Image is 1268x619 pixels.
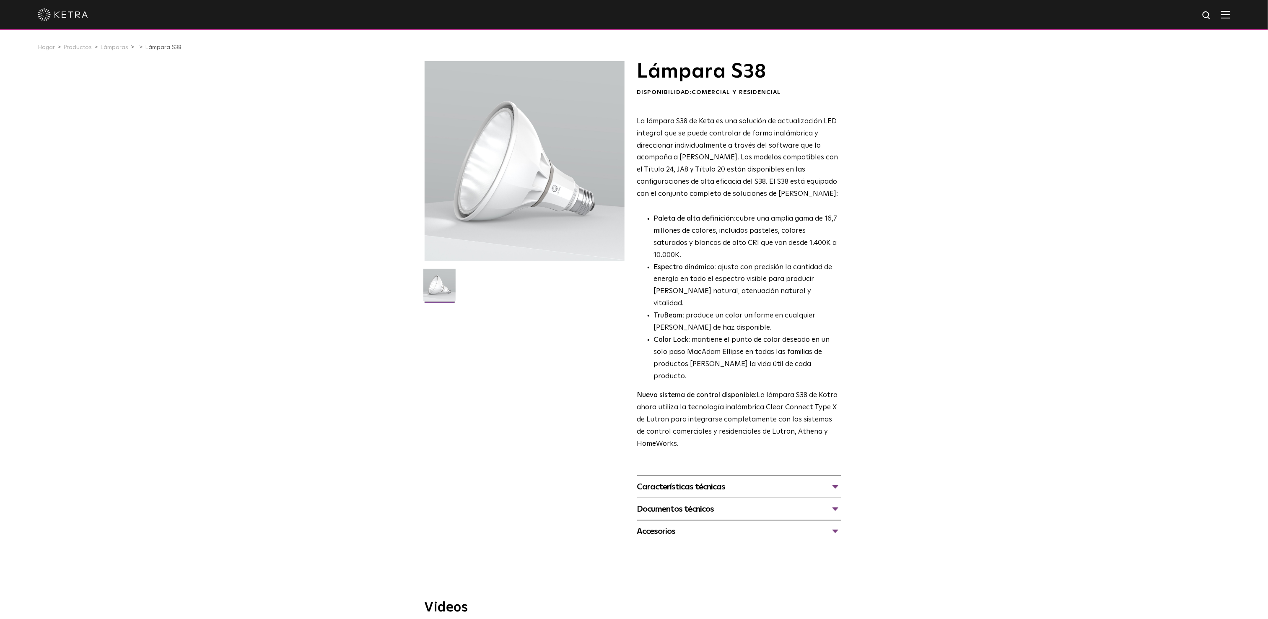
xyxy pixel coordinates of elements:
[692,89,781,95] span: Comercial y Residencial
[1202,10,1212,21] img: icono de búsqueda
[637,525,841,538] div: Accesorios
[637,61,841,82] h1: Lámpara S38
[637,392,757,399] strong: Nuevo sistema de control disponible:
[654,336,689,343] strong: Color Lock
[637,480,841,494] div: Características técnicas
[654,312,683,319] strong: TruBeam
[654,215,736,222] strong: Paleta de alta definición:
[637,89,781,95] font: Disponibilidad:
[425,601,844,614] h3: Videos
[145,44,182,50] a: Lámpara S38
[100,44,128,50] a: Lámparas
[38,8,88,21] img: ketra-logo-2019-white
[637,502,841,516] div: Documentos técnicos
[637,116,841,200] p: La lámpara S38 de Keta es una solución de actualización LED integral que se puede controlar de fo...
[1221,10,1230,18] img: Hamburger%20Nav.svg
[654,264,715,271] strong: Espectro dinámico
[63,44,92,50] a: Productos
[637,390,841,450] p: La lámpara S38 de Kotra ahora utiliza la tecnología inalámbrica Clear Connect Type X de Lutron pa...
[654,262,841,310] li: : ajusta con precisión la cantidad de energía en todo el espectro visible para producir [PERSON_N...
[38,44,55,50] a: Hogar
[654,334,841,383] li: : mantiene el punto de color deseado en un solo paso MacAdam Ellipse en todas las familias de pro...
[654,310,841,334] li: : produce un color uniforme en cualquier [PERSON_NAME] de haz disponible.
[654,213,841,262] p: cubre una amplia gama de 16,7 millones de colores, incluidos pasteles, colores saturados y blanco...
[423,269,456,307] img: S38-Lámpara-Edison-2021-Web-Square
